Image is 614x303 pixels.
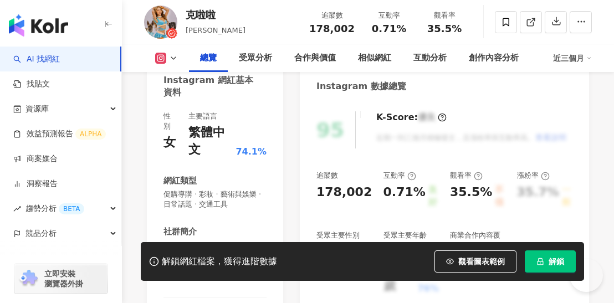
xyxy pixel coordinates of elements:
[525,250,576,273] button: 解鎖
[316,184,372,201] div: 178,002
[59,203,84,214] div: BETA
[372,23,406,34] span: 0.71%
[188,124,233,158] div: 繁體中文
[358,52,391,65] div: 相似網紅
[163,74,261,99] div: Instagram 網紅基本資料
[553,49,592,67] div: 近三個月
[13,129,106,140] a: 效益預測報告ALPHA
[413,52,447,65] div: 互動分析
[316,230,360,240] div: 受眾主要性別
[186,8,245,22] div: 克啦啦
[144,6,177,39] img: KOL Avatar
[517,171,550,181] div: 漲粉率
[309,23,355,34] span: 178,002
[9,14,68,37] img: logo
[316,171,338,181] div: 追蹤數
[13,205,21,213] span: rise
[316,80,406,93] div: Instagram 數據總覽
[450,171,483,181] div: 觀看率
[236,146,267,158] span: 74.1%
[239,52,272,65] div: 受眾分析
[450,230,506,250] div: 商業合作內容覆蓋比例
[14,264,108,294] a: chrome extension立即安裝 瀏覽器外掛
[383,230,427,240] div: 受眾主要年齡
[13,54,60,65] a: searchAI 找網紅
[536,258,544,265] span: lock
[200,52,217,65] div: 總覽
[458,257,505,266] span: 觀看圖表範例
[383,184,426,209] div: 0.71%
[44,269,83,289] span: 立即安裝 瀏覽器外掛
[434,250,516,273] button: 觀看圖表範例
[368,10,410,21] div: 互動率
[309,10,355,21] div: 追蹤數
[13,153,58,165] a: 商案媒合
[186,26,245,34] span: [PERSON_NAME]
[25,96,49,121] span: 資源庫
[13,178,58,189] a: 洞察報告
[163,111,177,131] div: 性別
[25,196,84,221] span: 趨勢分析
[188,111,217,121] div: 主要語言
[383,171,416,181] div: 互動率
[163,226,197,238] div: 社群簡介
[163,189,267,209] span: 促購導購 · 彩妝 · 藝術與娛樂 · 日常話題 · 交通工具
[18,270,39,287] img: chrome extension
[294,52,336,65] div: 合作與價值
[162,256,277,268] div: 解鎖網紅檔案，獲得進階數據
[423,10,465,21] div: 觀看率
[376,111,447,124] div: K-Score :
[450,184,492,209] div: 35.5%
[163,134,176,151] div: 女
[427,23,462,34] span: 35.5%
[469,52,519,65] div: 創作內容分析
[13,79,50,90] a: 找貼文
[549,257,564,266] span: 解鎖
[25,221,57,246] span: 競品分析
[163,175,197,187] div: 網紅類型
